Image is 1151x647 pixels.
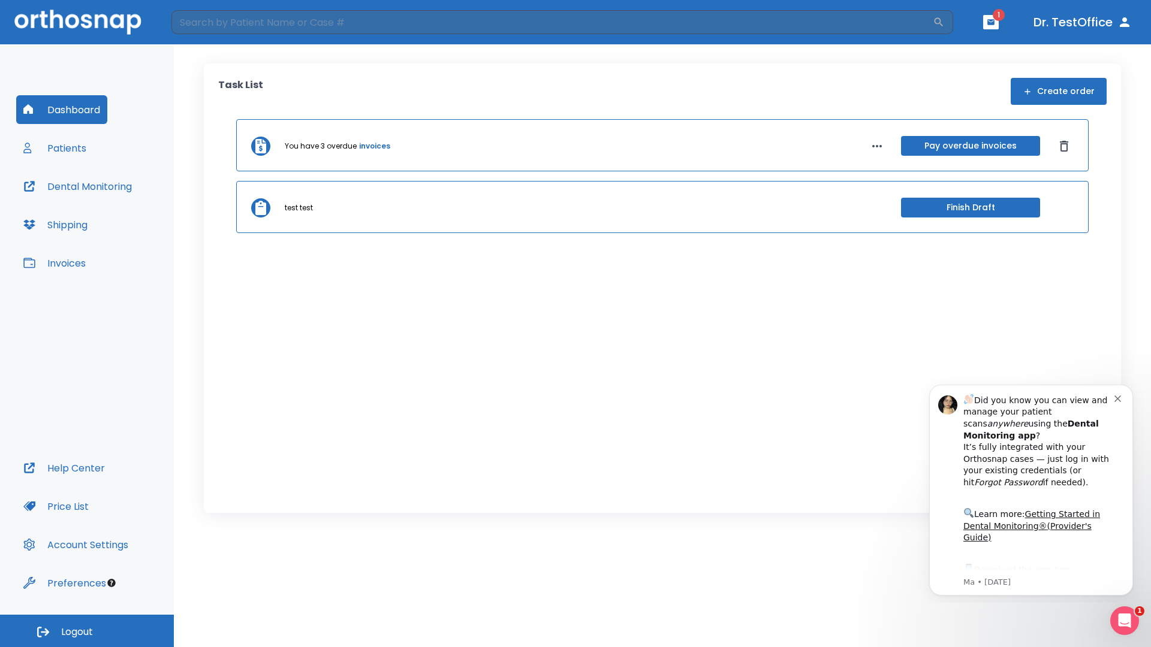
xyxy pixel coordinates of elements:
[16,453,112,482] button: Help Center
[1011,78,1107,105] button: Create order
[52,191,159,213] a: App Store
[171,10,933,34] input: Search by Patient Name or Case #
[901,198,1040,217] button: Finish Draft
[106,578,117,588] div: Tooltip anchor
[285,202,313,213] p: test test
[52,188,203,249] div: Download the app: | ​ Let us know if you need help getting started!
[16,134,94,162] button: Patients
[52,203,203,214] p: Message from Ma, sent 6w ago
[16,249,93,277] button: Invoices
[993,9,1005,21] span: 1
[285,141,357,152] p: You have 3 overdue
[16,530,135,559] button: Account Settings
[16,172,139,201] button: Dental Monitoring
[1135,606,1144,616] span: 1
[901,136,1040,156] button: Pay overdue invoices
[1110,606,1139,635] iframe: Intercom live chat
[1029,11,1137,33] button: Dr. TestOffice
[911,374,1151,603] iframe: Intercom notifications message
[16,569,113,597] button: Preferences
[1054,137,1074,156] button: Dismiss
[359,141,390,152] a: invoices
[218,78,263,105] p: Task List
[203,19,213,28] button: Dismiss notification
[16,95,107,124] button: Dashboard
[16,210,95,239] button: Shipping
[14,10,141,34] img: Orthosnap
[61,625,93,639] span: Logout
[16,492,96,521] button: Price List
